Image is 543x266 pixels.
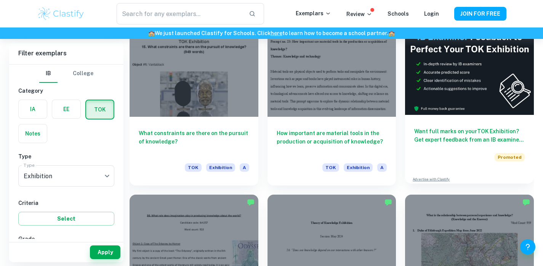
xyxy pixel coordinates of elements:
[139,129,249,154] h6: What constraints are there on the pursuit of knowledge?
[90,245,120,259] button: Apply
[18,199,114,207] h6: Criteria
[495,153,525,161] span: Promoted
[18,152,114,161] h6: Type
[240,163,249,172] span: A
[346,10,372,18] p: Review
[377,163,387,172] span: A
[39,64,93,83] div: Filter type choice
[117,3,242,24] input: Search for any exemplars...
[19,124,47,143] button: Notes
[52,100,80,118] button: EE
[18,165,114,187] div: Exhibition
[148,30,155,36] span: 🏫
[405,20,534,185] a: Want full marks on yourTOK Exhibition? Get expert feedback from an IB examiner!PromotedAdvertise ...
[2,29,541,37] h6: We just launched Clastify for Schools. Click to learn how to become a school partner.
[522,198,530,206] img: Marked
[271,30,282,36] a: here
[267,20,396,185] a: How important are material tools in the production or acquisition of knowledge?TOKExhibitionA
[413,177,450,182] a: Advertise with Clastify
[18,235,114,243] h6: Grade
[19,100,47,118] button: IA
[9,43,123,64] h6: Filter exemplars
[388,11,409,17] a: Schools
[424,11,439,17] a: Login
[520,239,535,255] button: Help and Feedback
[130,20,258,185] a: What constraints are there on the pursuit of knowledge?TOKExhibitionA
[185,163,202,172] span: TOK
[344,163,373,172] span: Exhibition
[414,127,525,144] h6: Want full marks on your TOK Exhibition ? Get expert feedback from an IB examiner!
[24,162,35,168] label: Type
[405,18,534,115] img: Thumbnail
[247,198,255,206] img: Marked
[39,64,58,83] button: IB
[18,212,114,226] button: Select
[384,198,392,206] img: Marked
[86,100,114,119] button: TOK
[73,64,93,83] button: College
[277,129,387,154] h6: How important are material tools in the production or acquisition of knowledge?
[206,163,235,172] span: Exhibition
[454,7,506,21] button: JOIN FOR FREE
[322,163,339,172] span: TOK
[18,87,114,95] h6: Category
[296,9,331,18] p: Exemplars
[388,30,395,36] span: 🏫
[37,6,85,21] img: Clastify logo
